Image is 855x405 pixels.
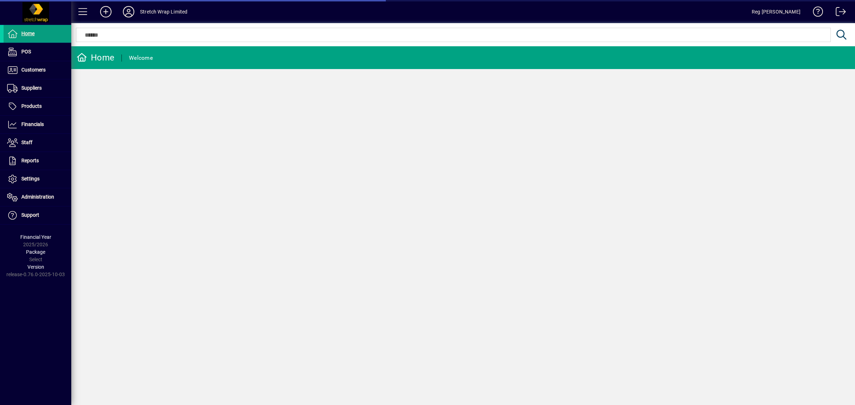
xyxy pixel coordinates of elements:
[20,234,51,240] span: Financial Year
[21,212,39,218] span: Support
[21,121,44,127] span: Financials
[21,140,32,145] span: Staff
[4,134,71,152] a: Staff
[21,85,42,91] span: Suppliers
[4,98,71,115] a: Products
[4,188,71,206] a: Administration
[21,194,54,200] span: Administration
[752,6,800,17] div: Reg [PERSON_NAME]
[21,158,39,163] span: Reports
[140,6,188,17] div: Stretch Wrap Limited
[21,176,40,182] span: Settings
[27,264,44,270] span: Version
[4,61,71,79] a: Customers
[808,1,823,25] a: Knowledge Base
[117,5,140,18] button: Profile
[21,31,35,36] span: Home
[77,52,114,63] div: Home
[830,1,846,25] a: Logout
[4,116,71,133] a: Financials
[4,79,71,97] a: Suppliers
[4,206,71,224] a: Support
[4,152,71,170] a: Reports
[21,49,31,54] span: POS
[21,67,46,73] span: Customers
[4,170,71,188] a: Settings
[21,103,42,109] span: Products
[94,5,117,18] button: Add
[129,52,153,64] div: Welcome
[4,43,71,61] a: POS
[26,249,45,255] span: Package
